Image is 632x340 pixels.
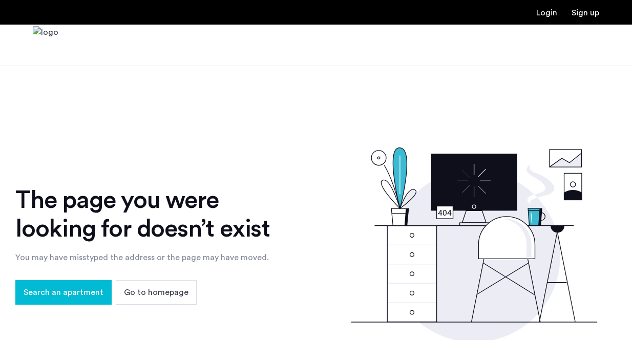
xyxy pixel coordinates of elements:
[15,251,282,264] div: You may have misstyped the address or the page may have moved.
[536,9,557,17] a: Login
[15,280,112,305] button: button
[572,9,599,17] a: Registration
[33,26,58,65] a: Cazamio Logo
[116,280,197,305] button: button
[33,26,58,65] img: logo
[15,186,282,243] div: The page you were looking for doesn’t exist
[124,286,188,299] span: Go to homepage
[24,286,103,299] span: Search an apartment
